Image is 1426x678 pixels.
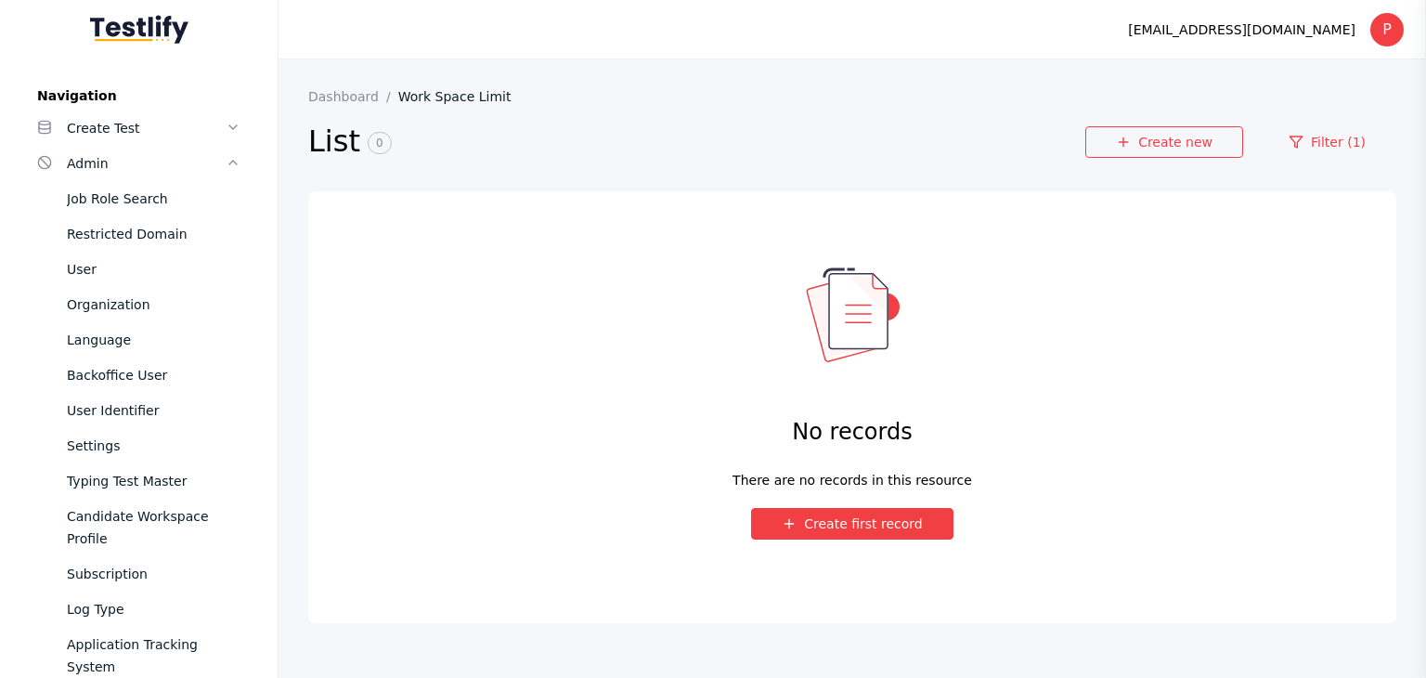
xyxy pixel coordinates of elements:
span: 0 [368,132,392,154]
div: Application Tracking System [67,633,240,678]
div: Organization [67,293,240,316]
button: Create first record [751,508,953,540]
label: Navigation [22,88,255,103]
a: Dashboard [308,89,398,104]
div: User [67,258,240,280]
a: Filter (1) [1258,126,1396,158]
div: P [1370,13,1404,46]
div: Log Type [67,598,240,620]
a: Create new [1085,126,1243,158]
div: [EMAIL_ADDRESS][DOMAIN_NAME] [1128,19,1355,41]
h4: No records [792,417,912,447]
div: Subscription [67,563,240,585]
a: User [22,252,255,287]
a: Log Type [22,592,255,627]
div: Language [67,329,240,351]
a: Work Space Limit [398,89,526,104]
div: Admin [67,152,226,175]
h2: List [308,123,1085,162]
div: Create Test [67,117,226,139]
div: Settings [67,435,240,457]
div: There are no records in this resource [732,469,972,478]
div: Backoffice User [67,364,240,386]
a: Candidate Workspace Profile [22,499,255,556]
a: Language [22,322,255,358]
a: Job Role Search [22,181,255,216]
a: User Identifier [22,393,255,428]
a: Subscription [22,556,255,592]
div: User Identifier [67,399,240,422]
a: Settings [22,428,255,463]
a: Organization [22,287,255,322]
div: Job Role Search [67,188,240,210]
img: Testlify - Backoffice [90,15,188,44]
a: Typing Test Master [22,463,255,499]
a: Backoffice User [22,358,255,393]
a: Restricted Domain [22,216,255,252]
div: Typing Test Master [67,470,240,492]
div: Restricted Domain [67,223,240,245]
div: Candidate Workspace Profile [67,505,240,550]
